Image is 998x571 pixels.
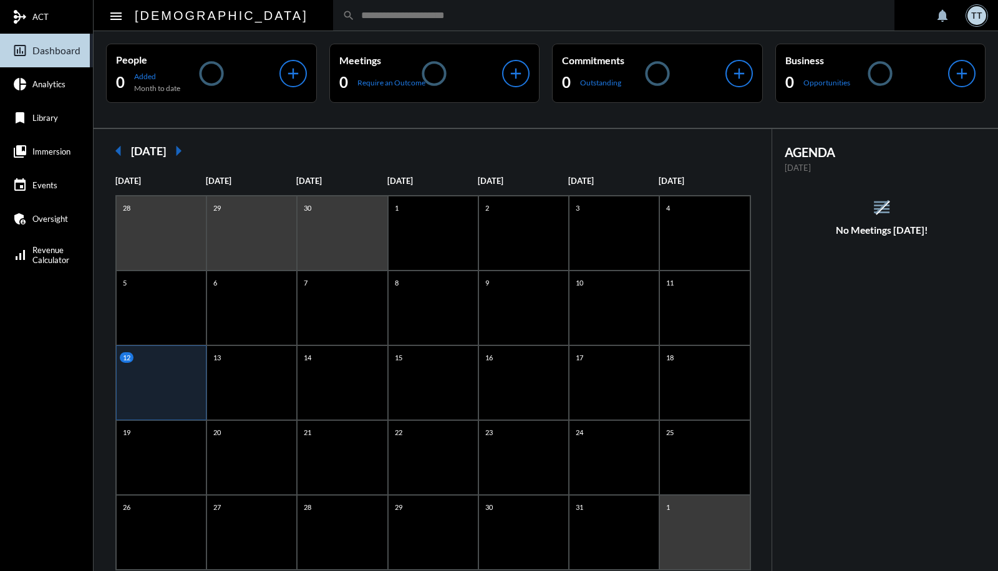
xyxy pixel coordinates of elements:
p: 11 [663,277,677,288]
mat-icon: reorder [871,197,892,218]
mat-icon: insert_chart_outlined [12,43,27,58]
h2: AGENDA [785,145,980,160]
p: 18 [663,352,677,363]
p: 15 [392,352,405,363]
p: 16 [482,352,496,363]
p: 1 [392,203,402,213]
p: 4 [663,203,673,213]
p: 8 [392,277,402,288]
mat-icon: pie_chart [12,77,27,92]
span: Revenue Calculator [32,245,69,265]
p: [DATE] [206,176,296,186]
mat-icon: search [342,9,355,22]
p: [DATE] [478,176,568,186]
p: 3 [573,203,583,213]
p: 31 [573,502,586,512]
p: [DATE] [296,176,387,186]
button: Toggle sidenav [104,3,128,28]
p: 1 [663,502,673,512]
p: 5 [120,277,130,288]
mat-icon: Side nav toggle icon [109,9,124,24]
p: 10 [573,277,586,288]
span: Immersion [32,146,70,156]
mat-icon: event [12,178,27,193]
p: 21 [301,427,314,438]
mat-icon: admin_panel_settings [12,211,27,226]
mat-icon: notifications [935,8,950,23]
p: [DATE] [568,176,659,186]
span: ACT [32,12,49,22]
p: 27 [210,502,224,512]
h2: [DATE] [131,144,166,158]
mat-icon: collections_bookmark [12,144,27,159]
p: 12 [120,352,133,363]
p: 29 [210,203,224,213]
mat-icon: bookmark [12,110,27,125]
h5: No Meetings [DATE]! [772,224,992,236]
p: 9 [482,277,492,288]
span: Events [32,180,57,190]
span: Oversight [32,214,68,224]
span: Analytics [32,79,65,89]
p: 28 [120,203,133,213]
p: 28 [301,502,314,512]
p: [DATE] [115,176,206,186]
h2: [DEMOGRAPHIC_DATA] [135,6,308,26]
p: [DATE] [785,163,980,173]
p: 17 [573,352,586,363]
p: 22 [392,427,405,438]
p: 29 [392,502,405,512]
p: 7 [301,277,311,288]
p: 2 [482,203,492,213]
p: 13 [210,352,224,363]
p: 25 [663,427,677,438]
p: [DATE] [387,176,478,186]
p: [DATE] [659,176,749,186]
p: 14 [301,352,314,363]
p: 23 [482,427,496,438]
mat-icon: arrow_left [106,138,131,163]
span: Dashboard [32,45,80,56]
p: 19 [120,427,133,438]
mat-icon: arrow_right [166,138,191,163]
div: TT [967,6,986,25]
mat-icon: signal_cellular_alt [12,247,27,262]
span: Library [32,113,58,123]
p: 20 [210,427,224,438]
p: 6 [210,277,220,288]
p: 26 [120,502,133,512]
p: 30 [482,502,496,512]
mat-icon: mediation [12,9,27,24]
p: 24 [573,427,586,438]
p: 30 [301,203,314,213]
